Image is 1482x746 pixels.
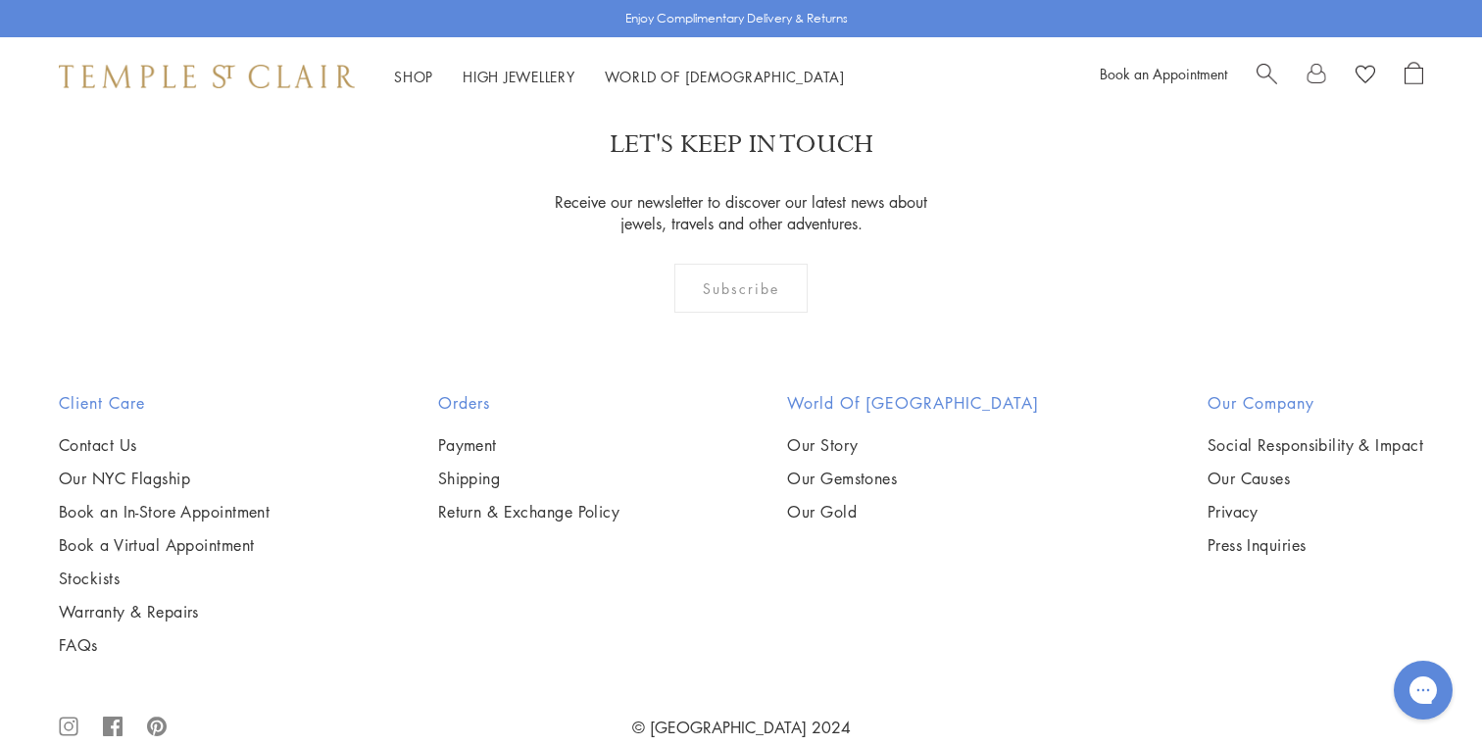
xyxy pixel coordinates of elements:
[605,67,845,86] a: World of [DEMOGRAPHIC_DATA]World of [DEMOGRAPHIC_DATA]
[1405,62,1423,91] a: Open Shopping Bag
[543,191,940,234] p: Receive our newsletter to discover our latest news about jewels, travels and other adventures.
[787,391,1039,415] h2: World of [GEOGRAPHIC_DATA]
[394,67,433,86] a: ShopShop
[463,67,575,86] a: High JewelleryHigh Jewellery
[59,391,270,415] h2: Client Care
[394,65,845,89] nav: Main navigation
[59,434,270,456] a: Contact Us
[1257,62,1277,91] a: Search
[610,127,873,162] p: LET'S KEEP IN TOUCH
[787,501,1039,522] a: Our Gold
[438,501,620,522] a: Return & Exchange Policy
[1384,654,1462,726] iframe: Gorgias live chat messenger
[59,601,270,622] a: Warranty & Repairs
[438,434,620,456] a: Payment
[59,65,355,88] img: Temple St. Clair
[625,9,848,28] p: Enjoy Complimentary Delivery & Returns
[59,568,270,589] a: Stockists
[1208,534,1423,556] a: Press Inquiries
[1208,501,1423,522] a: Privacy
[787,468,1039,489] a: Our Gemstones
[1208,468,1423,489] a: Our Causes
[1208,434,1423,456] a: Social Responsibility & Impact
[632,717,851,738] a: © [GEOGRAPHIC_DATA] 2024
[438,468,620,489] a: Shipping
[438,391,620,415] h2: Orders
[59,468,270,489] a: Our NYC Flagship
[1356,62,1375,91] a: View Wishlist
[59,534,270,556] a: Book a Virtual Appointment
[59,501,270,522] a: Book an In-Store Appointment
[1100,64,1227,83] a: Book an Appointment
[674,264,809,313] div: Subscribe
[1208,391,1423,415] h2: Our Company
[787,434,1039,456] a: Our Story
[59,634,270,656] a: FAQs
